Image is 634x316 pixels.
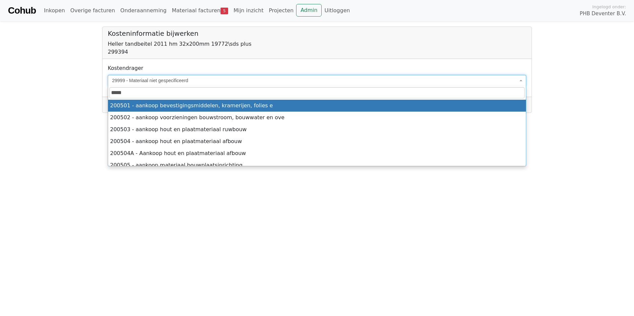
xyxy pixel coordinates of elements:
a: Uitloggen [322,4,352,17]
li: 200505 - aankoop materiaal bouwplaatsinrichting [108,159,526,171]
h5: Kosteninformatie bijwerken [108,29,526,37]
a: Overige facturen [68,4,118,17]
a: Onderaanneming [118,4,169,17]
a: Cohub [8,3,36,19]
span: PHB Deventer B.V. [580,10,626,18]
span: Ingelogd onder: [592,4,626,10]
li: 200502 - aankoop voorzieningen bouwstroom, bouwwater en ove [108,112,526,124]
span: 29999 - Materiaal niet gespecificeerd [108,75,526,86]
div: 299394 [108,48,526,56]
li: 200501 - aankoop bevestigingsmiddelen, kramerijen, folies e [108,100,526,112]
div: Heller tandbeitel 2011 hm 32x200mm 19772\sds plus [108,40,526,48]
a: Inkopen [41,4,67,17]
li: 200504 - aankoop hout en plaatmateriaal afbouw [108,135,526,147]
span: 29999 - Materiaal niet gespecificeerd [112,77,518,84]
a: Admin [296,4,322,17]
a: Materiaal facturen5 [169,4,231,17]
li: 200504A - Aankoop hout en plaatmateriaal afbouw [108,147,526,159]
li: 200503 - aankoop hout en plaatmateriaal ruwbouw [108,124,526,135]
span: 5 [221,8,228,14]
a: Mijn inzicht [231,4,266,17]
label: Kostendrager [108,64,143,72]
a: Projecten [266,4,296,17]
